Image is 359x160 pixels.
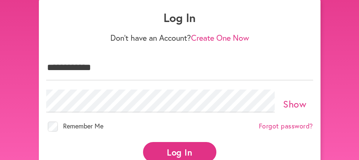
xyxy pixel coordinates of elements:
[283,98,306,110] a: Show
[63,121,103,130] span: Remember Me
[191,32,249,43] a: Create One Now
[46,33,313,43] p: Don't have an Account?
[46,11,313,25] h1: Log In
[259,122,313,130] a: Forgot password?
